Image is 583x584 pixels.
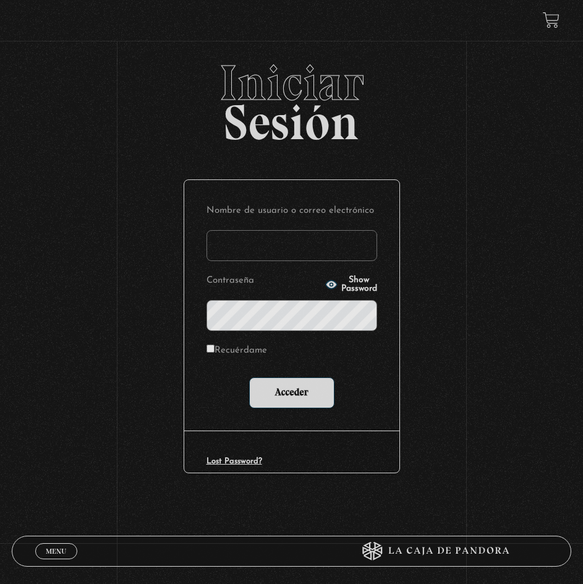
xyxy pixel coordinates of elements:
[325,276,377,293] button: Show Password
[543,12,560,28] a: View your shopping cart
[206,202,377,220] label: Nombre de usuario o correo electrónico
[206,345,215,353] input: Recuérdame
[206,457,262,465] a: Lost Password?
[341,276,377,293] span: Show Password
[249,377,334,408] input: Acceder
[12,58,571,137] h2: Sesión
[46,547,66,555] span: Menu
[206,342,267,360] label: Recuérdame
[206,272,321,290] label: Contraseña
[41,557,70,566] span: Cerrar
[12,58,571,108] span: Iniciar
